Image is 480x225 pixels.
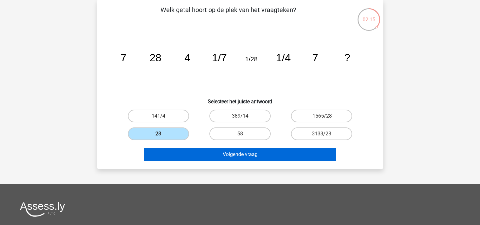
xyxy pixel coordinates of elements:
[149,52,161,64] tspan: 28
[209,110,271,122] label: 389/14
[120,52,126,64] tspan: 7
[276,52,291,64] tspan: 1/4
[107,5,349,24] p: Welk getal hoort op de plek van het vraagteken?
[291,127,352,140] label: 3133/28
[20,202,65,217] img: Assessly logo
[128,110,189,122] label: 141/4
[291,110,352,122] label: -1565/28
[357,8,381,24] div: 02:15
[209,127,271,140] label: 58
[245,56,257,63] tspan: 1/28
[144,148,336,161] button: Volgende vraag
[344,52,350,64] tspan: ?
[107,93,373,105] h6: Selecteer het juiste antwoord
[212,52,227,64] tspan: 1/7
[312,52,318,64] tspan: 7
[128,127,189,140] label: 28
[184,52,190,64] tspan: 4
